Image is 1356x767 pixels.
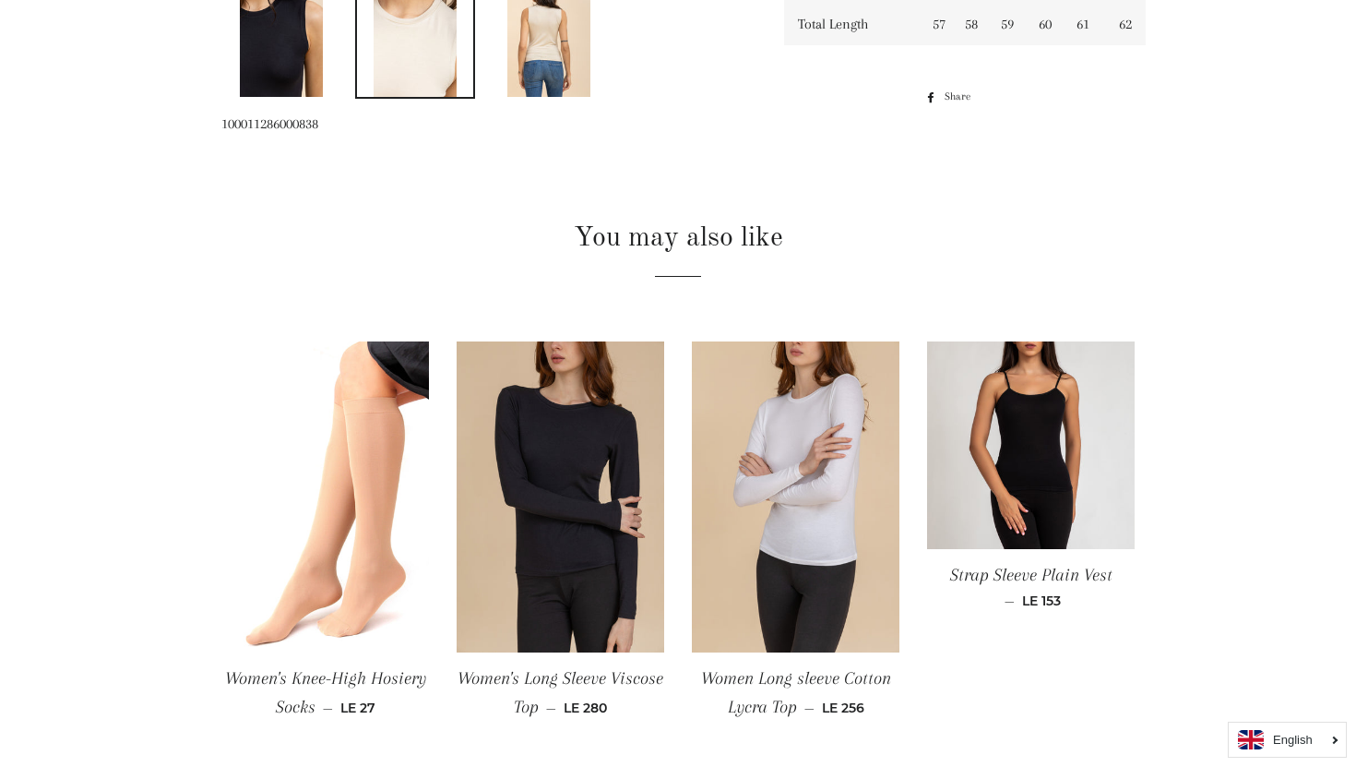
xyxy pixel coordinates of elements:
span: LE 27 [340,700,375,716]
span: Women's Knee-High Hosiery Socks [225,668,426,717]
span: — [323,700,333,716]
td: Total Length [784,4,919,45]
td: 62 [1105,4,1146,45]
td: 59 [987,4,1025,45]
a: Women's Long Sleeve Viscose Top — LE 280 [457,653,664,735]
span: LE 280 [564,700,607,716]
a: Women Long sleeve Cotton Lycra Top — LE 256 [692,653,899,735]
span: LE 256 [822,700,864,716]
span: 100011286000838 [221,115,318,132]
td: 61 [1061,4,1105,45]
a: Women's Knee-High Hosiery Socks — LE 27 [221,653,429,735]
i: English [1273,734,1313,746]
span: Strap Sleeve Plain Vest [950,565,1112,585]
span: — [804,700,815,716]
td: 58 [951,4,988,45]
span: Share [945,87,980,107]
span: — [1005,593,1015,609]
h2: You may also like [221,219,1135,258]
a: English [1238,730,1337,749]
a: Strap Sleeve Plain Vest — LE 153 [927,549,1135,625]
span: Women's Long Sleeve Viscose Top [458,668,663,717]
span: — [546,700,556,716]
span: LE 153 [1022,593,1061,609]
td: 60 [1025,4,1062,45]
span: Women Long sleeve Cotton Lycra Top [701,668,891,717]
td: 57 [919,4,951,45]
